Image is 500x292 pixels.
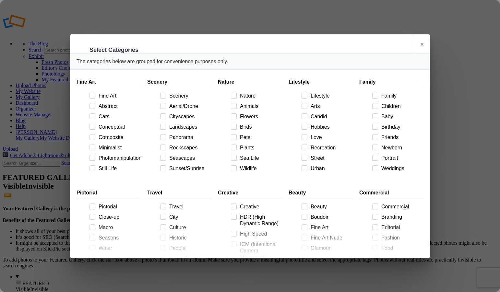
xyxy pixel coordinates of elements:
[308,93,353,99] span: Lifestyle
[218,76,282,88] div: Nature
[147,187,211,199] div: Travel
[379,214,423,220] span: Branding
[96,204,141,210] span: Pictorial
[308,204,353,210] span: Beauty
[167,245,211,251] span: People
[237,231,282,237] span: High Speed
[96,113,141,120] span: Cars
[167,224,211,231] span: Culture
[147,76,211,88] div: Scenery
[167,93,211,99] span: Scenery
[308,235,353,241] span: Fine Art Nude
[237,93,282,99] span: Nature
[89,46,138,54] li: Select Categories
[414,34,430,54] a: ×
[96,165,141,172] span: Still Life
[237,214,282,227] span: HDR (High Dynamic Range)
[237,113,282,120] span: Flowers
[379,224,423,231] span: Editorial
[96,124,141,130] span: Conceptual
[167,235,211,241] span: Historic
[379,93,423,99] span: Family
[96,134,141,141] span: Composite
[379,145,423,151] span: Newborn
[96,235,141,241] span: Seasons
[379,165,423,172] span: Weddings
[379,155,423,161] span: Portrait
[237,124,282,130] span: Birds
[308,214,353,220] span: Boudoir
[77,76,141,88] div: Fine Art
[308,134,353,141] span: Love
[289,187,353,199] div: Beauty
[308,224,353,231] span: Fine Art
[167,214,211,220] span: City
[237,134,282,141] span: Pets
[167,134,211,141] span: Panorama
[379,113,423,120] span: Baby
[237,241,282,261] span: ICM (Intentional Camera Movement)
[289,76,353,88] div: Lifestyle
[379,235,423,241] span: Fashion
[167,124,211,130] span: Landscapes
[237,103,282,110] span: Animals
[359,76,423,88] div: Family
[167,113,211,120] span: Cityscapes
[70,54,430,70] div: The categories below are grouped for convenience purposes only.
[237,145,282,151] span: Plants
[379,245,423,251] span: Food
[308,113,353,120] span: Candid
[167,165,211,172] span: Sunset/Sunrise
[237,204,282,210] span: Creative
[379,124,423,130] span: Birthday
[237,155,282,161] span: Sea Life
[167,204,211,210] span: Travel
[96,93,141,99] span: Fine Art
[308,124,353,130] span: Hobbies
[379,255,423,262] span: Modeling
[218,187,282,199] div: Creative
[308,145,353,151] span: Recreation
[167,103,211,110] span: Aerial/Drone
[379,103,423,110] span: Children
[167,155,211,161] span: Seascapes
[96,255,141,262] span: Underwater
[379,204,423,210] span: Commercial
[359,187,423,199] div: Commercial
[237,165,282,172] span: Wildlife
[96,103,141,110] span: Abstract
[308,245,353,251] span: Glamour
[96,224,141,231] span: Macro
[308,155,353,161] span: Street
[96,214,141,220] span: Close-up
[308,165,353,172] span: Urban
[308,255,353,262] span: Maternity
[96,245,141,251] span: Water
[96,145,141,151] span: Minimalist
[167,145,211,151] span: Rockscapes
[308,103,353,110] span: Arts
[77,187,141,199] div: Pictorial
[379,134,423,141] span: Friends
[167,255,211,262] span: Urban Exploration
[96,155,141,161] span: Photomanipulation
